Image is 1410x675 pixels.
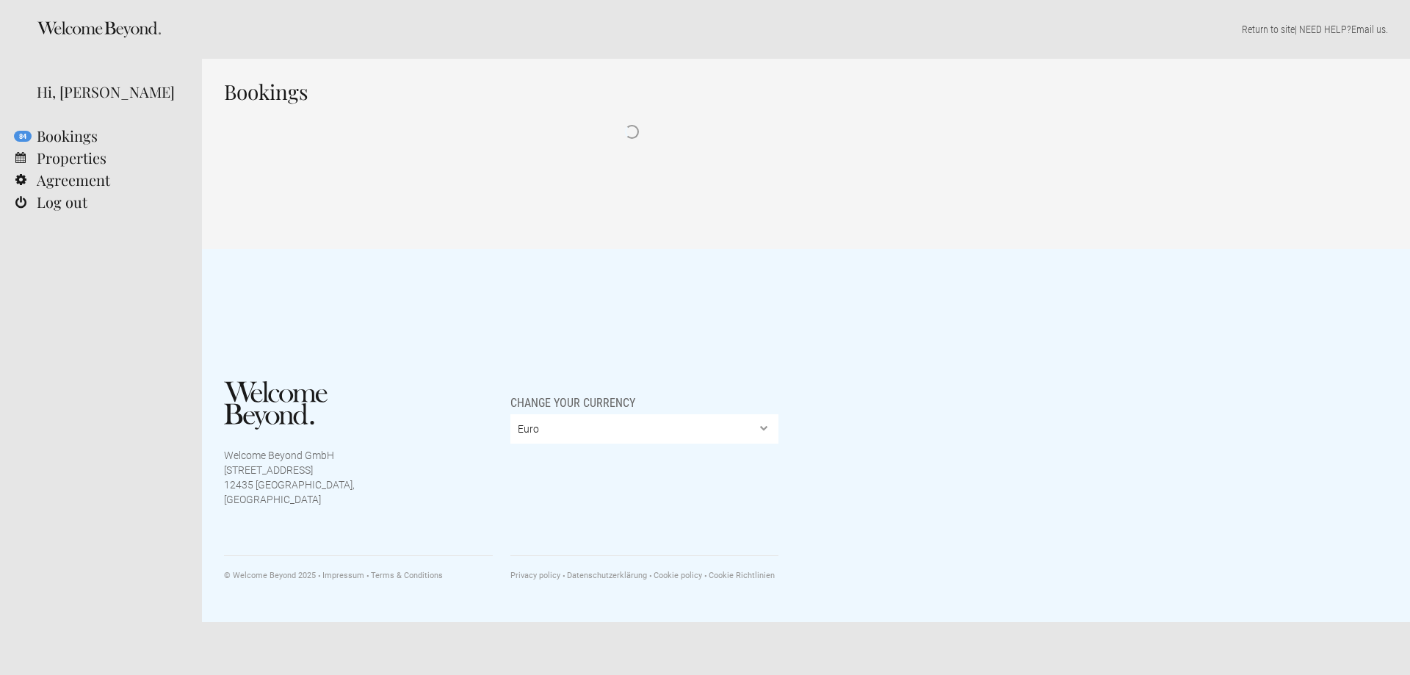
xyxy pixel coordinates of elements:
[649,571,702,580] a: Cookie policy
[224,22,1388,37] p: | NEED HELP? .
[37,81,180,103] div: Hi, [PERSON_NAME]
[704,571,775,580] a: Cookie Richtlinien
[224,448,355,507] p: Welcome Beyond GmbH [STREET_ADDRESS] 12435 [GEOGRAPHIC_DATA], [GEOGRAPHIC_DATA]
[510,381,635,411] span: Change your currency
[224,571,316,580] span: © Welcome Beyond 2025
[224,81,1039,103] h1: Bookings
[14,131,32,142] flynt-notification-badge: 84
[1242,24,1295,35] a: Return to site
[366,571,443,580] a: Terms & Conditions
[1351,24,1386,35] a: Email us
[318,571,364,580] a: Impressum
[224,381,328,430] img: Welcome Beyond
[510,414,779,444] select: Change your currency
[510,571,560,580] a: Privacy policy
[563,571,647,580] a: Datenschutzerklärung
